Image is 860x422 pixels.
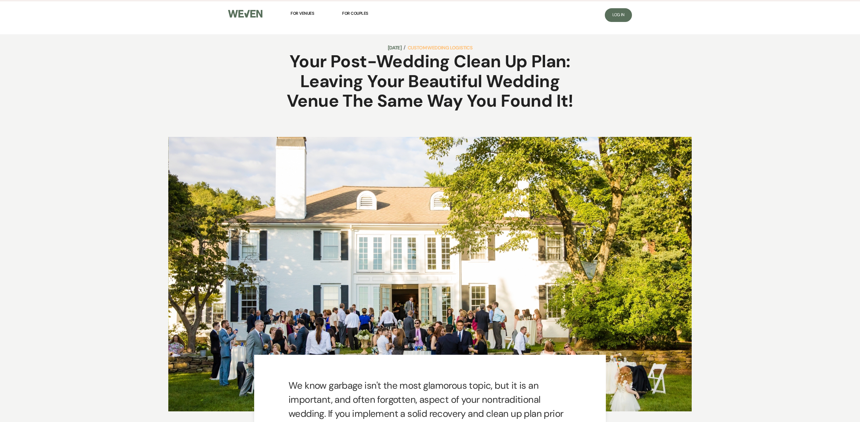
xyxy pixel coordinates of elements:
[408,44,473,52] a: Custom Wedding Logistics
[228,10,262,18] img: Weven Logo
[291,6,314,21] a: For Venues
[605,8,632,22] a: Log In
[291,11,314,16] span: For Venues
[280,52,580,111] h1: Your Post-Wedding Clean Up Plan: Leaving Your Beautiful Wedding Venue The Same Way You Found It!
[342,11,368,16] span: For Couples
[612,12,624,17] span: Log In
[388,44,401,52] time: [DATE]
[342,6,368,21] a: For Couples
[404,43,405,51] span: /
